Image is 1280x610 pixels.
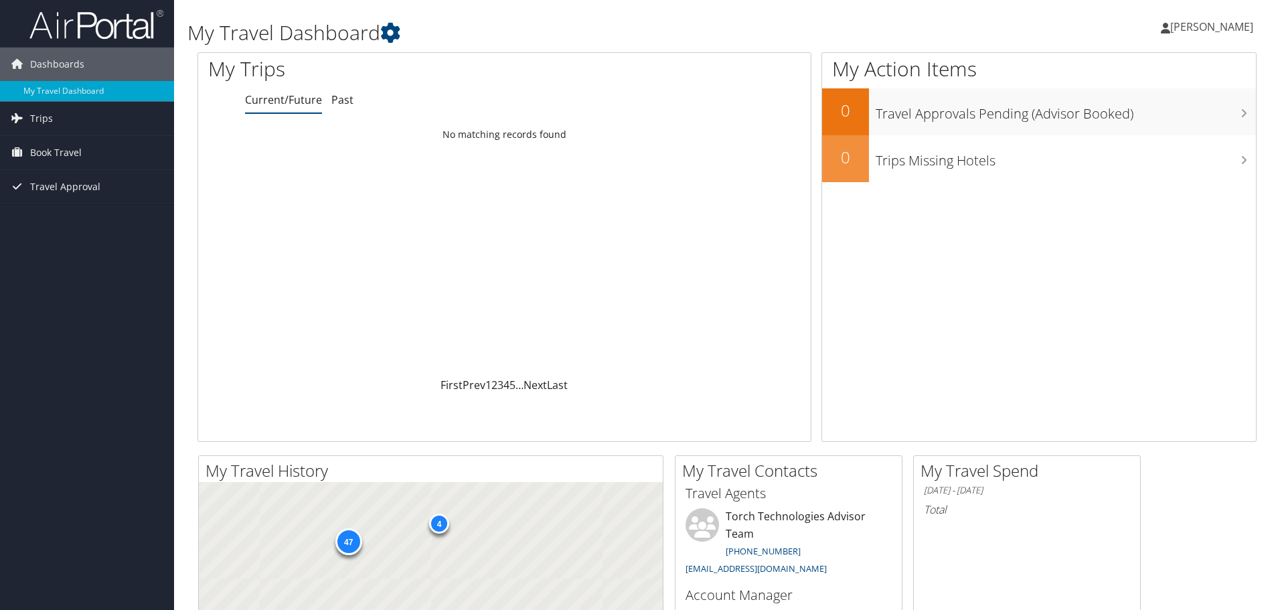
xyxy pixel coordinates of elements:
[29,9,163,40] img: airportal-logo.png
[876,145,1256,170] h3: Trips Missing Hotels
[335,528,362,555] div: 47
[187,19,907,47] h1: My Travel Dashboard
[245,92,322,107] a: Current/Future
[726,545,801,557] a: [PHONE_NUMBER]
[491,378,497,392] a: 2
[30,136,82,169] span: Book Travel
[682,459,902,482] h2: My Travel Contacts
[463,378,485,392] a: Prev
[686,586,892,605] h3: Account Manager
[822,146,869,169] h2: 0
[547,378,568,392] a: Last
[822,135,1256,182] a: 0Trips Missing Hotels
[497,378,503,392] a: 3
[208,55,546,83] h1: My Trips
[331,92,353,107] a: Past
[198,123,811,147] td: No matching records found
[30,48,84,81] span: Dashboards
[503,378,509,392] a: 4
[441,378,463,392] a: First
[924,484,1130,497] h6: [DATE] - [DATE]
[485,378,491,392] a: 1
[822,99,869,122] h2: 0
[30,170,100,204] span: Travel Approval
[822,55,1256,83] h1: My Action Items
[921,459,1140,482] h2: My Travel Spend
[524,378,547,392] a: Next
[822,88,1256,135] a: 0Travel Approvals Pending (Advisor Booked)
[515,378,524,392] span: …
[924,502,1130,517] h6: Total
[1170,19,1253,34] span: [PERSON_NAME]
[509,378,515,392] a: 5
[876,98,1256,123] h3: Travel Approvals Pending (Advisor Booked)
[1161,7,1267,47] a: [PERSON_NAME]
[686,484,892,503] h3: Travel Agents
[679,508,898,580] li: Torch Technologies Advisor Team
[206,459,663,482] h2: My Travel History
[30,102,53,135] span: Trips
[686,562,827,575] a: [EMAIL_ADDRESS][DOMAIN_NAME]
[429,513,449,533] div: 4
